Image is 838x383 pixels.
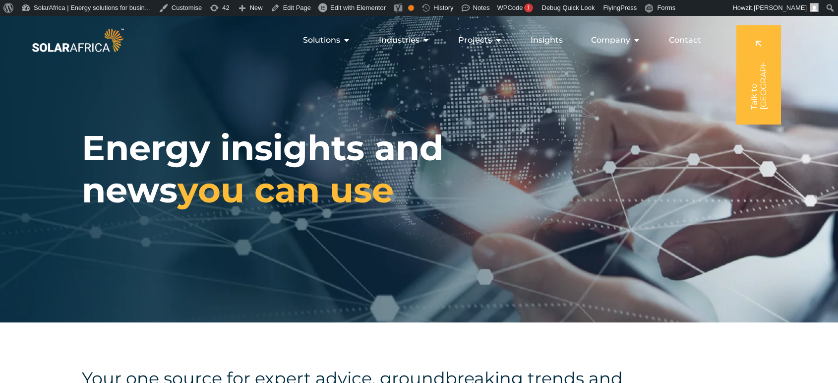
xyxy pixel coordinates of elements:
[524,3,533,12] div: 1
[754,4,807,11] span: [PERSON_NAME]
[330,4,386,11] span: Edit with Elementor
[379,34,419,46] span: Industries
[82,127,553,211] h1: Energy insights and news
[458,34,492,46] span: Projects
[126,30,709,50] nav: Menu
[303,34,340,46] span: Solutions
[126,30,709,50] div: Menu Toggle
[408,5,414,11] div: OK
[669,34,701,46] a: Contact
[178,169,394,211] span: you can use
[531,34,563,46] a: Insights
[591,34,630,46] span: Company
